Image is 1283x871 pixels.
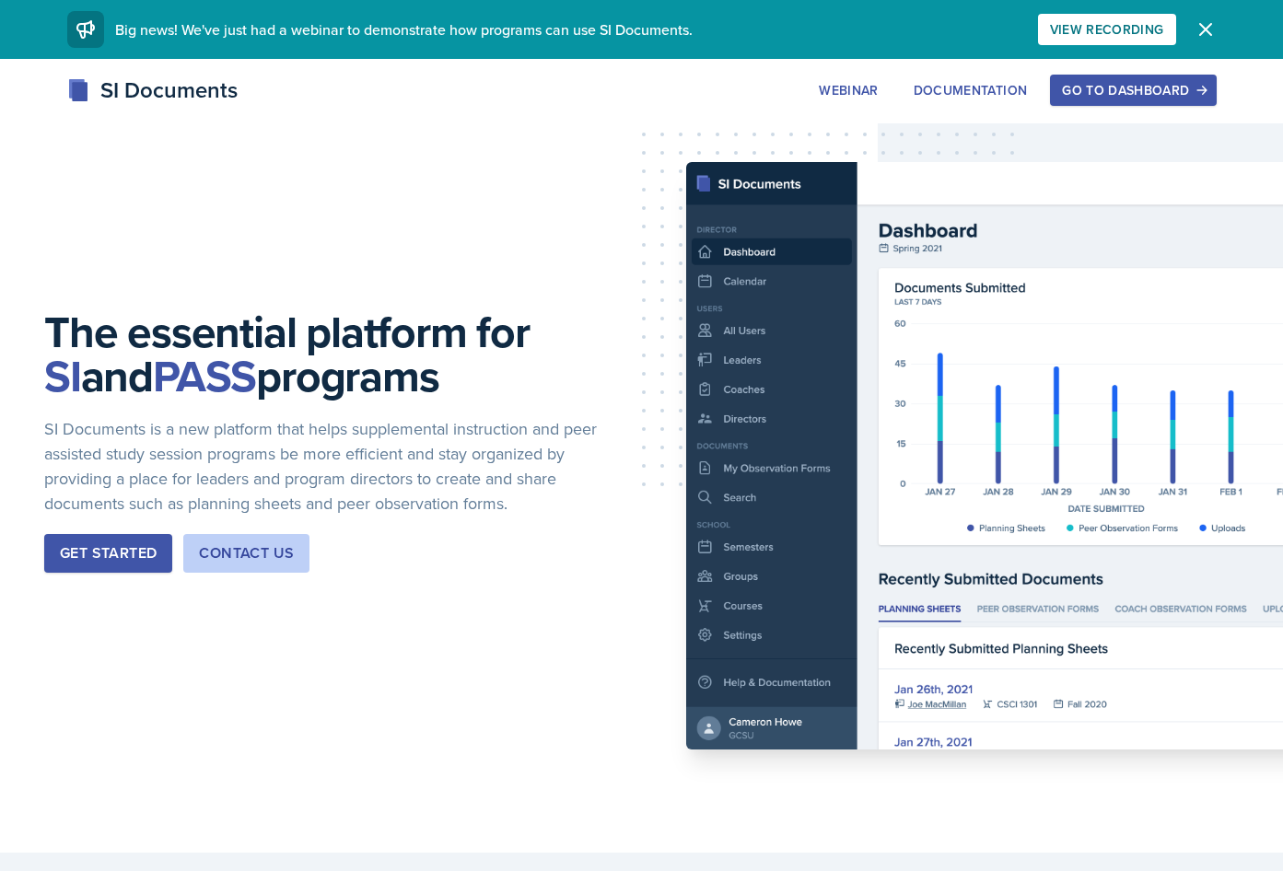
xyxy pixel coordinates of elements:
[902,75,1040,106] button: Documentation
[1050,75,1216,106] button: Go to Dashboard
[819,83,878,98] div: Webinar
[914,83,1028,98] div: Documentation
[67,74,238,107] div: SI Documents
[44,534,172,573] button: Get Started
[1062,83,1204,98] div: Go to Dashboard
[60,542,157,564] div: Get Started
[115,19,693,40] span: Big news! We've just had a webinar to demonstrate how programs can use SI Documents.
[807,75,890,106] button: Webinar
[183,534,309,573] button: Contact Us
[1038,14,1176,45] button: View Recording
[199,542,294,564] div: Contact Us
[1050,22,1164,37] div: View Recording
